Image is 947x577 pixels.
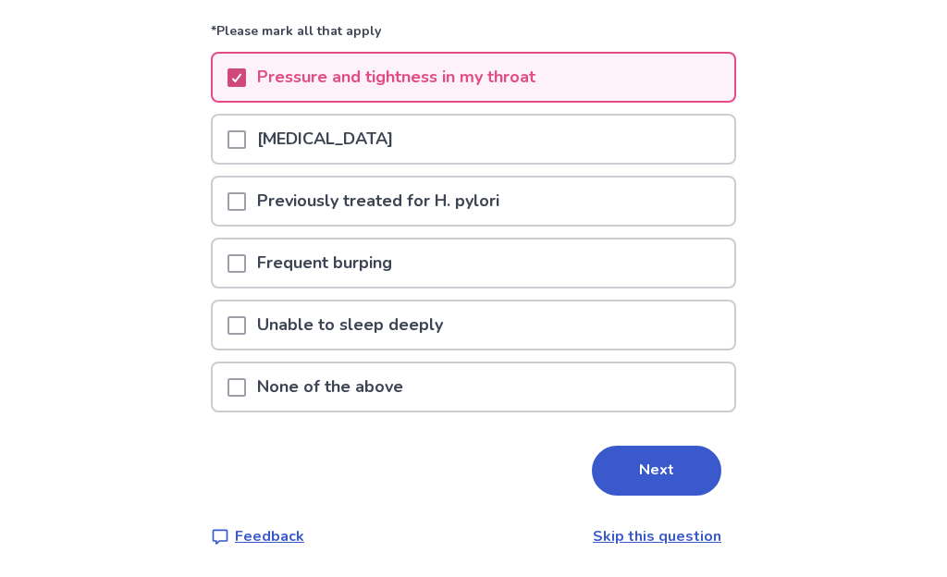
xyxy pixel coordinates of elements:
[211,21,736,52] p: *Please mark all that apply
[246,363,414,411] p: None of the above
[593,526,721,546] a: Skip this question
[235,525,304,547] p: Feedback
[246,178,510,225] p: Previously treated for H. pylori
[592,446,721,496] button: Next
[211,525,304,547] a: Feedback
[246,54,547,101] p: Pressure and tightness in my throat
[246,301,454,349] p: Unable to sleep deeply
[246,116,404,163] p: [MEDICAL_DATA]
[246,239,403,287] p: Frequent burping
